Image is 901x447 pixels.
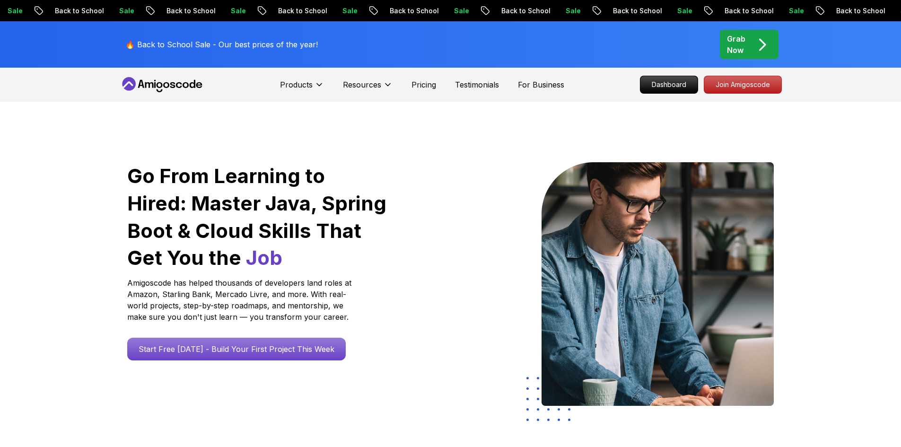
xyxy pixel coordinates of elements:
p: Sale [633,6,663,16]
p: Resources [343,79,381,90]
p: Amigoscode has helped thousands of developers land roles at Amazon, Starling Bank, Mercado Livre,... [127,277,354,323]
a: Pricing [411,79,436,90]
p: Join Amigoscode [704,76,781,93]
a: Dashboard [640,76,698,94]
p: Products [280,79,313,90]
button: Resources [343,79,393,98]
p: Grab Now [727,33,745,56]
a: For Business [518,79,564,90]
button: Products [280,79,324,98]
p: Back to School [122,6,186,16]
p: Back to School [569,6,633,16]
p: Sale [410,6,440,16]
p: Back to School [10,6,75,16]
a: Testimonials [455,79,499,90]
span: Job [246,245,282,270]
p: Sale [75,6,105,16]
p: Sale [744,6,775,16]
h1: Go From Learning to Hired: Master Java, Spring Boot & Cloud Skills That Get You the [127,162,388,272]
p: Sale [856,6,886,16]
p: Sale [521,6,551,16]
p: Back to School [457,6,521,16]
a: Join Amigoscode [704,76,782,94]
p: Back to School [680,6,744,16]
p: 🔥 Back to School Sale - Our best prices of the year! [125,39,318,50]
p: Sale [186,6,217,16]
p: Sale [298,6,328,16]
p: Back to School [792,6,856,16]
img: hero [542,162,774,406]
p: Dashboard [640,76,698,93]
p: Back to School [345,6,410,16]
p: Back to School [234,6,298,16]
a: Start Free [DATE] - Build Your First Project This Week [127,338,346,360]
